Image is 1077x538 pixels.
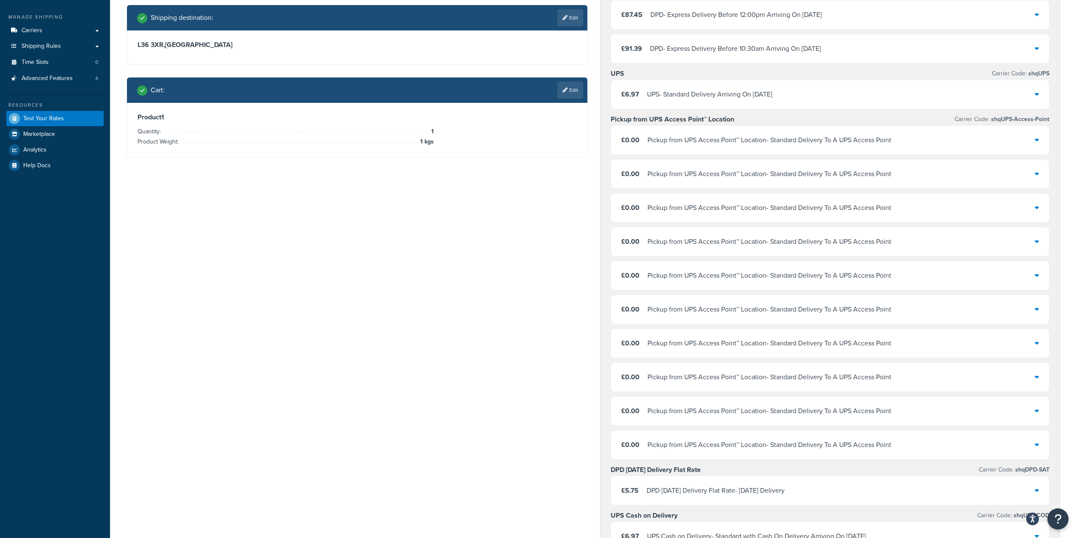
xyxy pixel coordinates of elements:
span: £0.00 [621,304,639,314]
h3: Product 1 [138,113,577,121]
span: 1 [429,127,434,137]
div: Pickup from UPS Access Point™ Location - Standard Delivery To A UPS Access Point [647,236,891,248]
span: £6.97 [621,89,639,99]
span: £0.00 [621,169,639,179]
span: Quantity: [138,127,163,136]
p: Carrier Code: [992,68,1049,80]
div: Pickup from UPS Access Point™ Location - Standard Delivery To A UPS Access Point [647,303,891,315]
div: Pickup from UPS Access Point™ Location - Standard Delivery To A UPS Access Point [647,168,891,180]
div: Pickup from UPS Access Point™ Location - Standard Delivery To A UPS Access Point [647,371,891,383]
span: shqUPS [1027,69,1049,78]
span: Advanced Features [22,75,73,82]
span: Shipping Rules [22,43,61,50]
span: shqUPS-Access-Point [989,115,1049,124]
a: Edit [557,9,583,26]
div: Resources [6,102,104,109]
div: Pickup from UPS Access Point™ Location - Standard Delivery To A UPS Access Point [647,134,891,146]
span: shqUPS-COD [1012,511,1049,520]
span: Carriers [22,27,42,34]
span: £0.00 [621,406,639,416]
h3: Pickup from UPS Access Point™ Location [611,115,734,124]
li: Time Slots [6,55,104,70]
div: Pickup from UPS Access Point™ Location - Standard Delivery To A UPS Access Point [647,405,891,417]
a: Shipping Rules [6,39,104,54]
div: Pickup from UPS Access Point™ Location - Standard Delivery To A UPS Access Point [647,439,891,451]
span: 1 kgs [418,137,434,147]
div: Pickup from UPS Access Point™ Location - Standard Delivery To A UPS Access Point [647,337,891,349]
span: £0.00 [621,338,639,348]
h3: UPS [611,69,624,78]
a: Marketplace [6,127,104,142]
span: Marketplace [23,131,55,138]
h2: Shipping destination : [151,14,213,22]
div: UPS - Standard Delivery Arriving On [DATE] [647,88,772,100]
h3: DPD [DATE] Delivery Flat Rate [611,466,701,474]
span: £0.00 [621,270,639,280]
span: shqDPD-SAT [1014,465,1049,474]
a: Edit [557,82,583,99]
span: £0.00 [621,237,639,246]
h3: UPS Cash on Delivery [611,511,678,520]
p: Carrier Code: [977,510,1049,521]
a: Help Docs [6,158,104,173]
div: DPD - Express Delivery Before 10:30am Arriving On [DATE] [650,43,821,55]
div: Pickup from UPS Access Point™ Location - Standard Delivery To A UPS Access Point [647,270,891,281]
p: Carrier Code: [979,464,1049,476]
div: Pickup from UPS Access Point™ Location - Standard Delivery To A UPS Access Point [647,202,891,214]
span: Product Weight: [138,137,181,146]
h2: Cart : [151,86,165,94]
button: Open Resource Center [1047,508,1069,530]
span: Help Docs [23,162,51,169]
span: £0.00 [621,372,639,382]
a: Carriers [6,23,104,39]
span: Analytics [23,146,47,154]
span: £91.39 [621,44,642,53]
p: Carrier Code: [955,113,1049,125]
span: £87.45 [621,10,642,19]
div: DPD - Express Delivery Before 12:00pm Arriving On [DATE] [650,9,822,21]
a: Analytics [6,142,104,157]
span: £0.00 [621,135,639,145]
span: 4 [95,75,98,82]
span: £0.00 [621,203,639,212]
div: DPD [DATE] Delivery Flat Rate - [DATE] Delivery [647,485,785,497]
div: Manage Shipping [6,14,104,21]
span: Time Slots [22,59,49,66]
h3: L36 3XR , [GEOGRAPHIC_DATA] [138,41,577,49]
span: £5.75 [621,486,639,495]
span: £0.00 [621,440,639,450]
li: Advanced Features [6,71,104,86]
a: Advanced Features4 [6,71,104,86]
a: Time Slots0 [6,55,104,70]
a: Test Your Rates [6,111,104,126]
span: 0 [95,59,98,66]
span: Test Your Rates [23,115,64,122]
